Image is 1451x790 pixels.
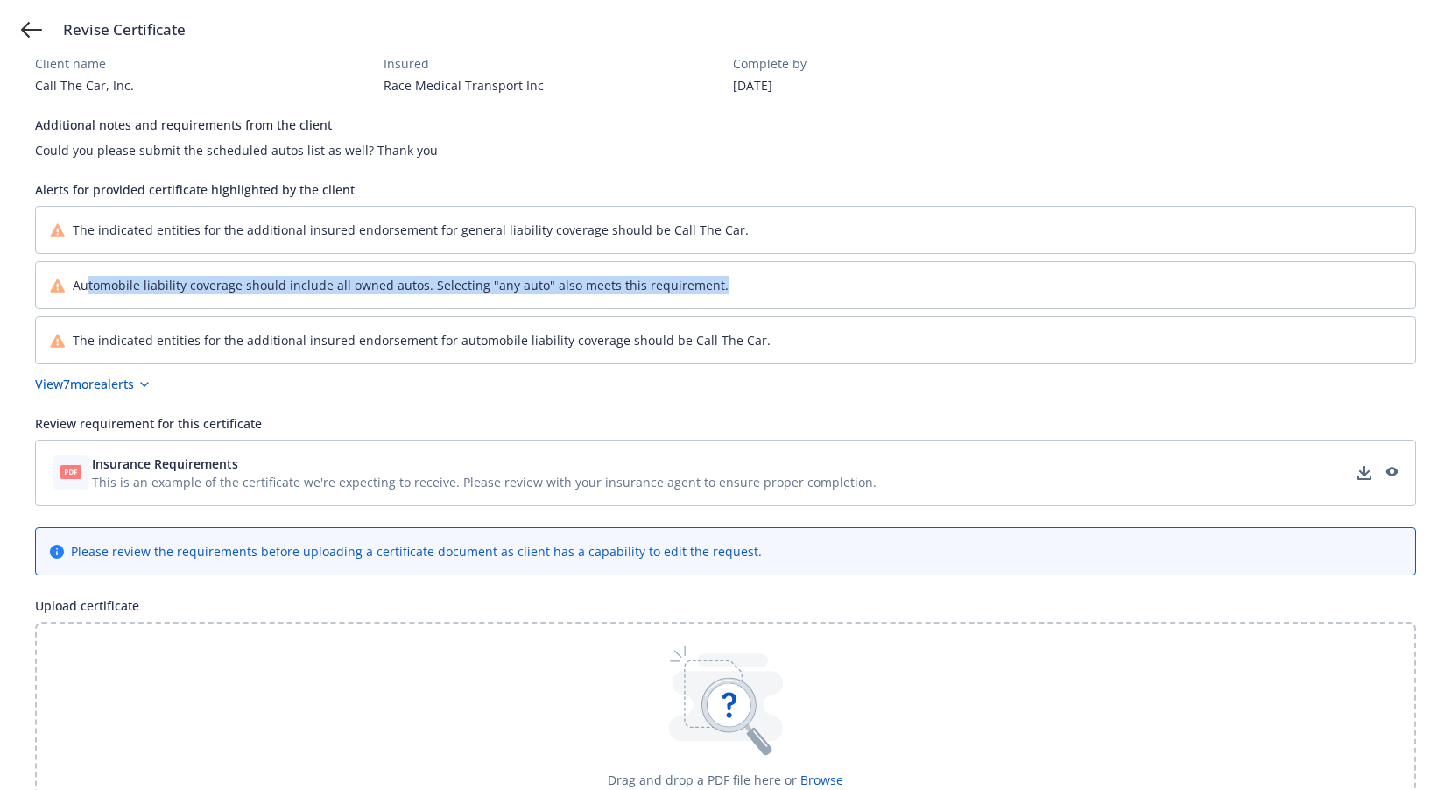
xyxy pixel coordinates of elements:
div: Client name [35,54,370,73]
div: [DATE] [733,76,1067,95]
div: Drag and drop a PDF file here or [608,771,843,789]
div: Upload certificate [35,596,1416,615]
a: preview [1380,462,1401,483]
span: This is an example of the certificate we're expecting to receive. Please review with your insuran... [92,473,877,491]
span: Automobile liability coverage should include all owned autos. Selecting "any auto" also meets thi... [73,276,729,294]
div: View 7 more alerts [35,375,151,393]
a: download [1354,462,1375,483]
div: Race Medical Transport Inc [384,76,718,95]
span: The indicated entities for the additional insured endorsement for general liability coverage shou... [73,221,749,239]
div: Review requirement for this certificate [35,414,1416,433]
div: Additional notes and requirements from the client [35,116,1416,134]
div: Alerts for provided certificate highlighted by the client [35,180,1416,199]
span: Browse [800,772,843,788]
span: Revise Certificate [63,19,186,40]
button: View7morealerts [35,375,1416,393]
span: The indicated entities for the additional insured endorsement for automobile liability coverage s... [73,331,771,349]
div: Complete by [733,54,1067,73]
div: Insurance RequirementsThis is an example of the certificate we're expecting to receive. Please re... [35,440,1416,506]
div: Could you please submit the scheduled autos list as well? Thank you [35,141,1416,159]
span: Insurance Requirements [92,455,238,473]
button: Insurance Requirements [92,455,877,473]
div: Please review the requirements before uploading a certificate document as client has a capability... [71,542,762,561]
div: Call The Car, Inc. [35,76,370,95]
div: Insured [384,54,718,73]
